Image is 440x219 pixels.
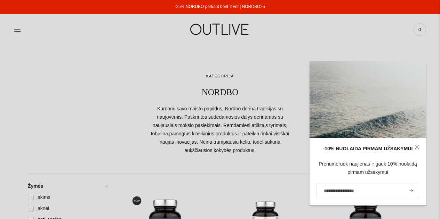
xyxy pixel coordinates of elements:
[24,192,112,203] a: akims
[177,17,264,41] img: OUTLIVE
[317,145,419,153] div: -10% NUOLAIDA PIRMAM UŽSAKYMUI
[24,181,112,192] a: Žymės
[24,203,112,214] a: aknei
[317,160,419,177] div: Prenumeruok naujienas ir gauk 10% nuolaidą pirmam užsakymui
[175,4,265,9] a: -25% NORDBO perkant bent 2 vnt | NORDBO25
[415,25,425,34] span: 0
[414,22,426,37] a: 0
